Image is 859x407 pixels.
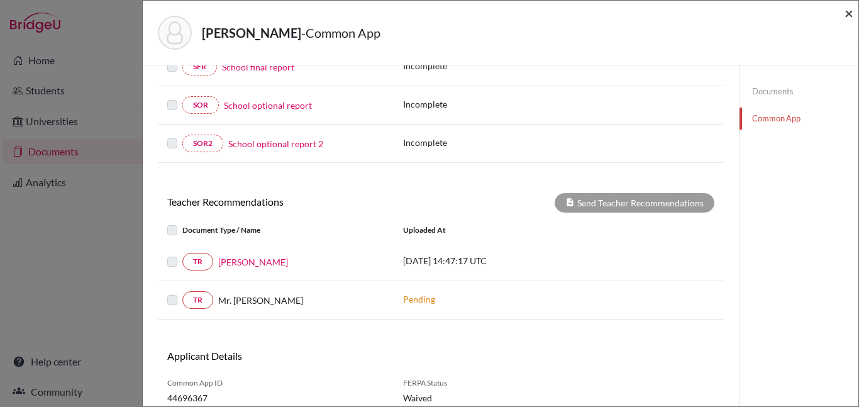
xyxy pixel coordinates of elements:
div: Uploaded at [394,223,582,238]
span: Common App ID [167,377,384,389]
span: × [845,4,853,22]
span: Waived [403,391,526,404]
p: Incomplete [403,98,533,111]
p: [DATE] 14:47:17 UTC [403,254,573,267]
a: TR [182,291,213,309]
a: School optional report [224,99,312,112]
div: Send Teacher Recommendations [555,193,714,213]
span: 44696367 [167,391,384,404]
p: Incomplete [403,59,533,72]
a: SOR2 [182,135,223,152]
p: Pending [403,293,573,306]
h6: Applicant Details [167,350,431,362]
h6: Teacher Recommendations [158,196,441,208]
a: TR [182,253,213,270]
strong: [PERSON_NAME] [202,25,301,40]
div: Document Type / Name [158,223,394,238]
a: Common App [740,108,858,130]
button: Close [845,6,853,21]
p: Incomplete [403,136,533,149]
a: SOR [182,96,219,114]
span: - Common App [301,25,380,40]
a: School optional report 2 [228,137,323,150]
a: [PERSON_NAME] [218,255,288,269]
span: FERPA Status [403,377,526,389]
span: Mr. [PERSON_NAME] [218,294,303,307]
a: School final report [222,60,294,74]
a: SFR [182,58,217,75]
a: Documents [740,81,858,103]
